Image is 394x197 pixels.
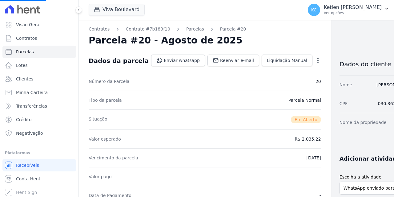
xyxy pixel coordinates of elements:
[2,86,76,99] a: Minha Carteira
[2,32,76,44] a: Contratos
[89,78,130,84] dt: Número da Parcela
[220,26,246,32] a: Parcela #20
[311,8,317,12] span: KC
[16,22,41,28] span: Visão Geral
[126,26,170,32] a: Contrato #7b183f10
[16,103,47,109] span: Transferências
[324,10,382,15] p: Ver opções
[207,55,259,66] a: Reenviar e-mail
[2,159,76,171] a: Recebíveis
[2,59,76,72] a: Lotes
[2,46,76,58] a: Parcelas
[16,176,40,182] span: Conta Hent
[340,82,352,88] dt: Nome
[16,35,37,41] span: Contratos
[16,89,48,96] span: Minha Carteira
[89,136,121,142] dt: Valor esperado
[2,173,76,185] a: Conta Hent
[2,127,76,139] a: Negativação
[16,76,33,82] span: Clientes
[89,116,107,123] dt: Situação
[340,119,387,125] dt: Nome da propriedade
[89,4,145,15] button: Viva Boulevard
[306,155,321,161] dd: [DATE]
[16,162,39,168] span: Recebíveis
[89,155,138,161] dt: Vencimento da parcela
[5,149,74,157] div: Plataformas
[2,100,76,112] a: Transferências
[295,136,321,142] dd: R$ 2.035,22
[340,101,348,107] dt: CPF
[2,18,76,31] a: Visão Geral
[186,26,204,32] a: Parcelas
[89,26,321,32] nav: Breadcrumb
[151,55,205,66] a: Enviar whatsapp
[288,97,321,103] dd: Parcela Normal
[89,97,122,103] dt: Tipo da parcela
[303,1,394,18] button: KC Ketlen [PERSON_NAME] Ver opções
[89,26,110,32] a: Contratos
[2,73,76,85] a: Clientes
[16,62,28,68] span: Lotes
[316,78,321,84] dd: 20
[267,57,307,64] span: Liquidação Manual
[89,35,243,46] h2: Parcela #20 - Agosto de 2025
[324,4,382,10] p: Ketlen [PERSON_NAME]
[262,55,312,66] a: Liquidação Manual
[89,57,149,64] div: Dados da parcela
[16,117,32,123] span: Crédito
[2,113,76,126] a: Crédito
[16,130,43,136] span: Negativação
[89,174,112,180] dt: Valor pago
[220,57,254,64] span: Reenviar e-mail
[320,174,321,180] dd: -
[291,116,321,123] span: Em Aberto
[16,49,34,55] span: Parcelas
